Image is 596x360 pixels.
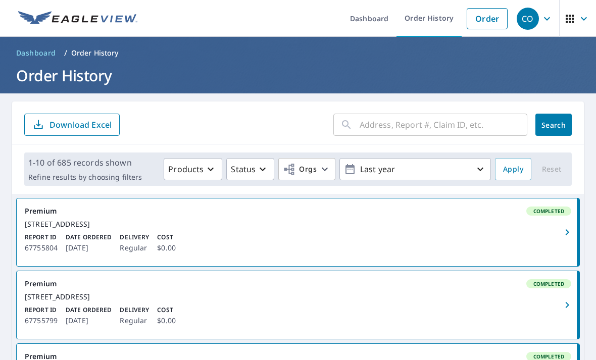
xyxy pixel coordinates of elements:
p: Report ID [25,305,58,315]
span: Apply [503,163,523,176]
div: [STREET_ADDRESS] [25,220,571,229]
a: Dashboard [12,45,60,61]
p: Report ID [25,233,58,242]
p: 67755804 [25,242,58,254]
span: Dashboard [16,48,56,58]
p: Download Excel [49,119,112,130]
button: Last year [339,158,491,180]
button: Search [535,114,572,136]
img: EV Logo [18,11,137,26]
p: Last year [356,161,474,178]
p: Cost [157,233,176,242]
p: Regular [120,315,149,327]
a: PremiumCompleted[STREET_ADDRESS]Report ID67755799Date Ordered[DATE]DeliveryRegularCost$0.00 [17,271,579,339]
p: Date Ordered [66,305,112,315]
p: Cost [157,305,176,315]
span: Completed [527,208,570,215]
span: Completed [527,280,570,287]
button: Status [226,158,274,180]
div: Premium [25,207,571,216]
a: PremiumCompleted[STREET_ADDRESS]Report ID67755804Date Ordered[DATE]DeliveryRegularCost$0.00 [17,198,579,266]
div: [STREET_ADDRESS] [25,292,571,301]
p: [DATE] [66,242,112,254]
p: Regular [120,242,149,254]
button: Download Excel [24,114,120,136]
span: Search [543,120,564,130]
h1: Order History [12,65,584,86]
p: Order History [71,48,119,58]
input: Address, Report #, Claim ID, etc. [360,111,527,139]
p: 1-10 of 685 records shown [28,157,142,169]
p: Products [168,163,204,175]
button: Apply [495,158,531,180]
p: $0.00 [157,315,176,327]
span: Completed [527,353,570,360]
p: Delivery [120,305,149,315]
p: Delivery [120,233,149,242]
p: $0.00 [157,242,176,254]
nav: breadcrumb [12,45,584,61]
button: Orgs [278,158,335,180]
span: Orgs [283,163,317,176]
div: Premium [25,279,571,288]
p: Status [231,163,256,175]
a: Order [467,8,508,29]
button: Products [164,158,222,180]
p: Refine results by choosing filters [28,173,142,182]
p: [DATE] [66,315,112,327]
li: / [64,47,67,59]
p: 67755799 [25,315,58,327]
p: Date Ordered [66,233,112,242]
div: CO [517,8,539,30]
